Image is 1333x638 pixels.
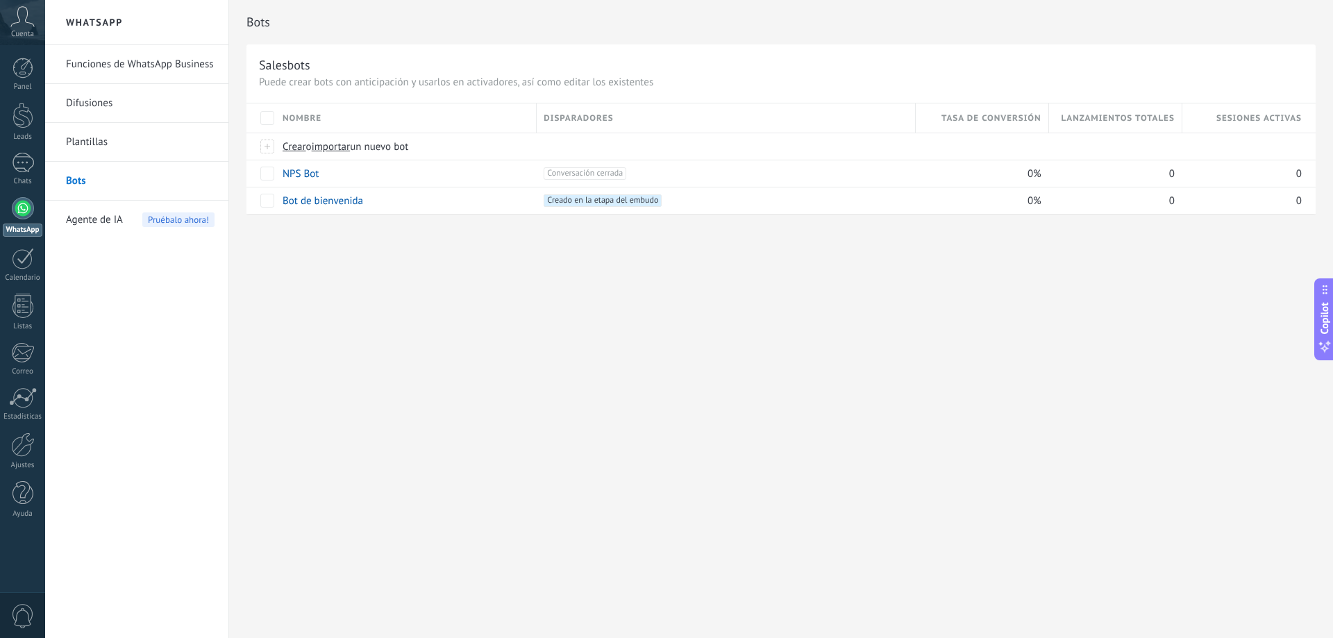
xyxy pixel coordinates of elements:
span: Crear [283,140,306,153]
span: importar [312,140,351,153]
div: Salesbots [259,57,310,73]
span: 0% [1028,167,1041,181]
span: Creado en la etapa del embudo [544,194,662,207]
div: Bots [1049,133,1175,160]
div: Chats [3,177,43,186]
span: Cuenta [11,30,34,39]
span: Tasa de conversión [941,112,1041,125]
a: Funciones de WhatsApp Business [66,45,215,84]
div: 0% [916,187,1042,214]
p: Puede crear bots con anticipación y usarlos en activadores, así como editar los existentes [259,76,1303,89]
span: Agente de IA [66,201,123,240]
a: Difusiones [66,84,215,123]
li: Funciones de WhatsApp Business [45,45,228,84]
span: Disparadores [544,112,613,125]
span: 0% [1028,194,1041,208]
div: Ajustes [3,461,43,470]
span: o [306,140,312,153]
div: Estadísticas [3,412,43,421]
h2: Bots [246,8,1316,36]
span: Pruébalo ahora! [142,212,215,227]
li: Difusiones [45,84,228,123]
div: 0 [1182,160,1302,187]
a: Agente de IAPruébalo ahora! [66,201,215,240]
a: Plantillas [66,123,215,162]
div: 0 [1182,187,1302,214]
a: Bot de bienvenida [283,194,363,208]
span: Sesiones activas [1216,112,1302,125]
span: un nuevo bot [350,140,408,153]
div: Calendario [3,274,43,283]
span: Lanzamientos totales [1061,112,1174,125]
li: Plantillas [45,123,228,162]
div: Bots [1182,133,1302,160]
li: Bots [45,162,228,201]
div: WhatsApp [3,224,42,237]
span: 0 [1296,167,1302,181]
span: 0 [1296,194,1302,208]
div: Leads [3,133,43,142]
li: Agente de IA [45,201,228,239]
span: Nombre [283,112,321,125]
a: NPS Bot [283,167,319,181]
span: Copilot [1318,302,1332,334]
span: 0 [1169,167,1175,181]
div: Ayuda [3,510,43,519]
div: Panel [3,83,43,92]
div: Correo [3,367,43,376]
div: 0 [1049,160,1175,187]
div: 0 [1049,187,1175,214]
div: 0% [916,160,1042,187]
a: Bots [66,162,215,201]
span: 0 [1169,194,1175,208]
span: Conversación cerrada [544,167,626,180]
div: Listas [3,322,43,331]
